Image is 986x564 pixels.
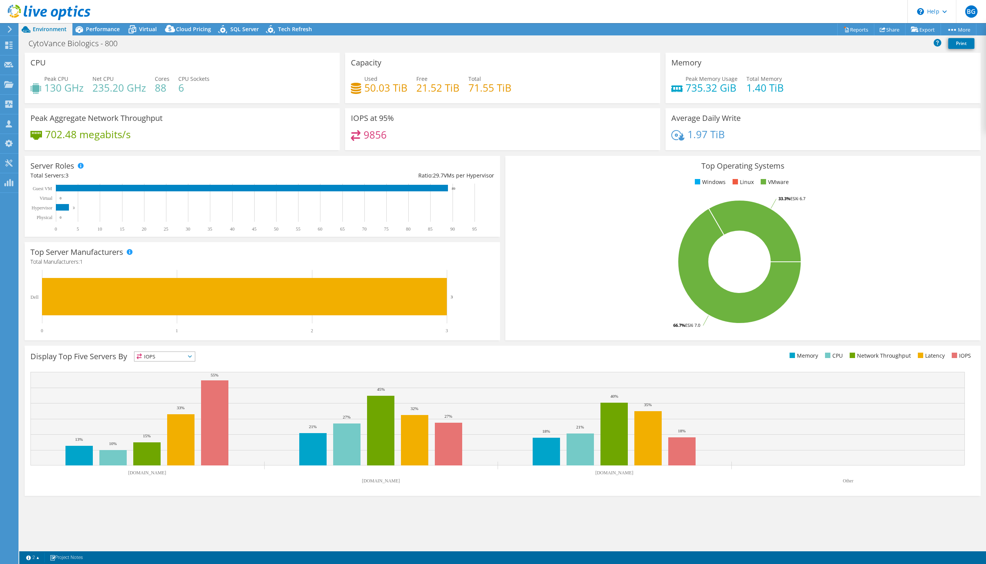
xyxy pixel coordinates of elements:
text: 0 [55,226,57,232]
h4: 88 [155,84,169,92]
span: Cores [155,75,169,82]
li: Linux [731,178,754,186]
span: Environment [33,25,67,33]
h4: 235.20 GHz [92,84,146,92]
tspan: 33.3% [778,196,790,201]
text: 35% [644,402,652,407]
li: Latency [916,351,945,360]
span: Total Memory [746,75,782,82]
text: 20 [142,226,146,232]
text: [DOMAIN_NAME] [362,478,400,484]
a: Print [948,38,974,49]
h4: Total Manufacturers: [30,258,494,266]
span: Peak Memory Usage [686,75,738,82]
text: 35 [208,226,212,232]
span: Virtual [139,25,157,33]
text: 27% [343,415,350,419]
h3: Peak Aggregate Network Throughput [30,114,163,122]
text: Physical [37,215,52,220]
h3: CPU [30,59,46,67]
li: Network Throughput [848,351,911,360]
h4: 1.97 TiB [688,130,725,139]
h4: 21.52 TiB [416,84,459,92]
h3: Top Operating Systems [511,162,975,170]
h1: CytoVance Biologics - 800 [25,39,129,48]
text: 55 [296,226,300,232]
tspan: ESXi 6.7 [790,196,805,201]
text: 3 [451,295,453,299]
span: Net CPU [92,75,114,82]
text: 3 [73,206,75,210]
span: Free [416,75,428,82]
a: Reports [837,23,874,35]
text: 32% [411,406,418,411]
text: 15% [143,433,151,438]
a: More [941,23,976,35]
span: Peak CPU [44,75,68,82]
text: 0 [60,196,62,200]
h3: Capacity [351,59,381,67]
a: Export [905,23,941,35]
span: BG [965,5,978,18]
span: 1 [80,258,83,265]
a: Project Notes [44,553,88,562]
span: Total [468,75,481,82]
div: Total Servers: [30,171,262,180]
text: Other [843,478,853,484]
h4: 130 GHz [44,84,84,92]
text: 89 [452,187,456,191]
span: IOPS [134,352,195,361]
text: 0 [60,216,62,219]
text: Virtual [40,196,53,201]
text: 21% [576,425,584,429]
text: 50 [274,226,278,232]
text: [DOMAIN_NAME] [128,470,166,475]
text: 40% [610,394,618,398]
span: CPU Sockets [178,75,210,82]
h4: 6 [178,84,210,92]
text: 55% [211,373,218,377]
text: 25 [164,226,168,232]
span: Cloud Pricing [176,25,211,33]
span: Performance [86,25,120,33]
text: 27% [444,414,452,418]
text: 95 [472,226,477,232]
text: 15 [120,226,124,232]
text: 65 [340,226,345,232]
text: 3 [446,328,448,333]
text: 45% [377,387,385,392]
h4: 702.48 megabits/s [45,130,131,139]
a: 2 [21,553,45,562]
div: Ratio: VMs per Hypervisor [262,171,494,180]
h4: 9856 [364,131,387,139]
li: Windows [693,178,726,186]
text: 45 [252,226,257,232]
text: 60 [318,226,322,232]
text: Dell [30,295,39,300]
h3: IOPS at 95% [351,114,394,122]
h3: Server Roles [30,162,74,170]
text: 85 [428,226,433,232]
text: 70 [362,226,367,232]
text: 1 [176,328,178,333]
h3: Average Daily Write [671,114,741,122]
svg: \n [917,8,924,15]
text: 75 [384,226,389,232]
text: Guest VM [33,186,52,191]
h4: 735.32 GiB [686,84,738,92]
text: 40 [230,226,235,232]
span: 3 [65,172,69,179]
text: 21% [309,424,317,429]
text: 33% [177,405,184,410]
text: 18% [542,429,550,433]
text: 2 [311,328,313,333]
text: 13% [75,437,83,442]
li: VMware [759,178,789,186]
li: Memory [788,351,818,360]
li: CPU [823,351,843,360]
h4: 1.40 TiB [746,84,784,92]
text: 10% [109,441,117,446]
text: Hypervisor [32,205,52,211]
li: IOPS [950,351,971,360]
tspan: 66.7% [673,322,685,328]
